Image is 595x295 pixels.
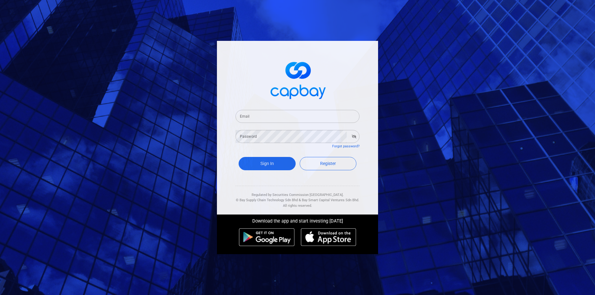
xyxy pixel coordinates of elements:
[320,161,336,166] span: Register
[236,198,298,202] span: © Bay Supply Chain Technology Sdn Bhd
[332,144,359,148] a: Forgot password?
[300,157,357,170] a: Register
[302,198,359,202] span: Bay Smart Capital Ventures Sdn Bhd.
[239,157,296,170] button: Sign In
[212,215,383,225] div: Download the app and start investing [DATE]
[301,228,356,246] img: ios
[239,228,295,246] img: android
[236,186,359,209] div: Regulated by Securities Commission [GEOGRAPHIC_DATA]. & All rights reserved.
[267,56,328,102] img: logo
